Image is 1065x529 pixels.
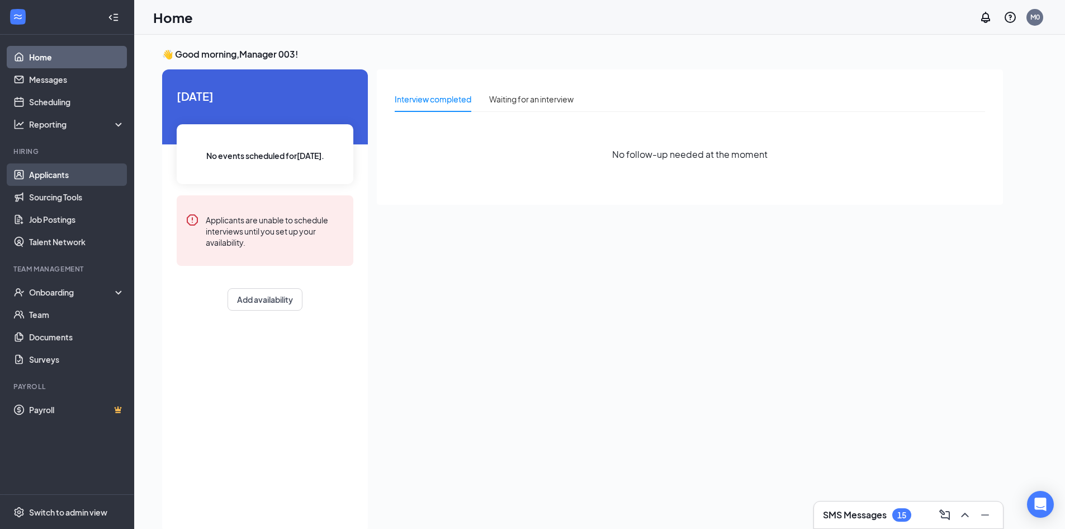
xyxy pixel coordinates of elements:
[228,288,302,311] button: Add availability
[29,163,125,186] a: Applicants
[938,508,952,522] svg: ComposeMessage
[108,12,119,23] svg: Collapse
[206,213,344,248] div: Applicants are unable to schedule interviews until you set up your availability.
[979,11,992,24] svg: Notifications
[29,348,125,371] a: Surveys
[12,11,23,22] svg: WorkstreamLogo
[29,46,125,68] a: Home
[29,186,125,208] a: Sourcing Tools
[29,119,125,130] div: Reporting
[13,264,122,274] div: Team Management
[897,511,906,520] div: 15
[29,231,125,253] a: Talent Network
[186,213,199,227] svg: Error
[29,68,125,91] a: Messages
[29,399,125,421] a: PayrollCrown
[976,506,994,524] button: Minimize
[956,506,974,524] button: ChevronUp
[978,508,992,522] svg: Minimize
[13,119,25,130] svg: Analysis
[489,93,574,105] div: Waiting for an interview
[29,91,125,113] a: Scheduling
[1027,491,1054,518] div: Open Intercom Messenger
[1004,11,1017,24] svg: QuestionInfo
[29,326,125,348] a: Documents
[823,509,887,521] h3: SMS Messages
[177,87,353,105] span: [DATE]
[29,303,125,326] a: Team
[29,287,115,298] div: Onboarding
[13,147,122,156] div: Hiring
[1030,12,1040,22] div: M0
[29,507,107,518] div: Switch to admin view
[395,93,471,105] div: Interview completed
[29,208,125,231] a: Job Postings
[153,8,193,27] h1: Home
[13,507,25,518] svg: Settings
[936,506,954,524] button: ComposeMessage
[13,287,25,298] svg: UserCheck
[206,149,324,162] span: No events scheduled for [DATE] .
[13,382,122,391] div: Payroll
[958,508,972,522] svg: ChevronUp
[162,48,1003,60] h3: 👋 Good morning, Manager 003 !
[612,147,768,161] span: No follow-up needed at the moment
